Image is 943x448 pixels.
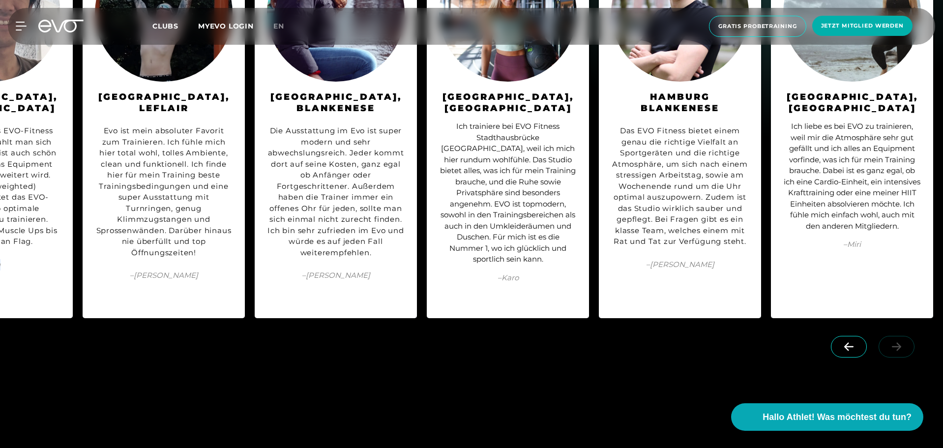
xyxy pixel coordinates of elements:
h3: [GEOGRAPHIC_DATA], [GEOGRAPHIC_DATA] [783,91,921,114]
h3: Hamburg Blankenese [611,91,749,114]
h3: [GEOGRAPHIC_DATA], LeFlair [95,91,233,114]
div: Das EVO Fitness bietet einem genau die richtige Vielfalt an Sportgeräten und die richtige Atmosph... [611,125,749,247]
a: en [273,21,296,32]
span: – [PERSON_NAME] [267,270,405,281]
h3: [GEOGRAPHIC_DATA], Blankenese [267,91,405,114]
span: Hallo Athlet! Was möchtest du tun? [763,411,912,424]
span: – [PERSON_NAME] [95,270,233,281]
div: Evo ist mein absoluter Favorit zum Trainieren. Ich fühle mich hier total wohl, tolles Ambiente, c... [95,125,233,258]
a: Gratis Probetraining [706,16,809,37]
span: Clubs [152,22,178,30]
span: – [PERSON_NAME] [611,259,749,270]
div: Ich liebe es bei EVO zu trainieren, weil mir die Atmosphäre sehr gut gefällt und ich alles an Equ... [783,121,921,232]
span: – Karo [439,272,577,284]
button: Hallo Athlet! Was möchtest du tun? [731,403,923,431]
a: Jetzt Mitglied werden [809,16,915,37]
div: Die Ausstattung im Evo ist super modern und sehr abwechslungsreich. Jeder kommt dort auf seine Ko... [267,125,405,258]
div: Ich trainiere bei EVO Fitness Stadthausbrücke [GEOGRAPHIC_DATA], weil ich mich hier rundum wohlfü... [439,121,577,265]
h3: [GEOGRAPHIC_DATA], [GEOGRAPHIC_DATA] [439,91,577,114]
span: – Miri [783,239,921,250]
span: en [273,22,284,30]
span: Gratis Probetraining [718,22,797,30]
a: Clubs [152,21,198,30]
span: Jetzt Mitglied werden [821,22,904,30]
a: MYEVO LOGIN [198,22,254,30]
